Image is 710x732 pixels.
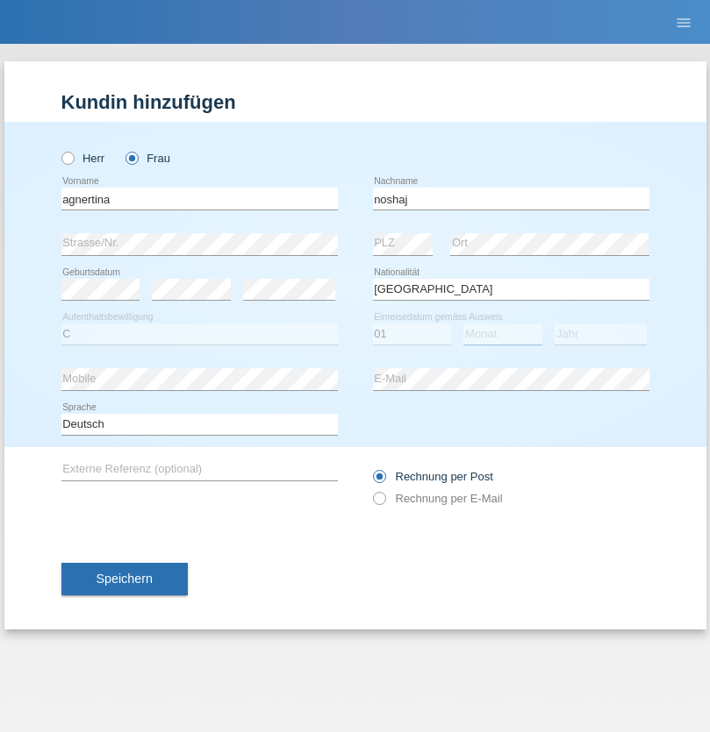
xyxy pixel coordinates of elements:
button: Speichern [61,563,188,596]
span: Speichern [97,572,153,586]
input: Herr [61,152,73,163]
label: Rechnung per Post [373,470,493,483]
label: Rechnung per E-Mail [373,492,503,505]
input: Rechnung per E-Mail [373,492,384,514]
input: Rechnung per Post [373,470,384,492]
h1: Kundin hinzufügen [61,91,649,113]
label: Herr [61,152,105,165]
input: Frau [126,152,137,163]
i: menu [675,14,692,32]
label: Frau [126,152,170,165]
a: menu [666,17,701,27]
